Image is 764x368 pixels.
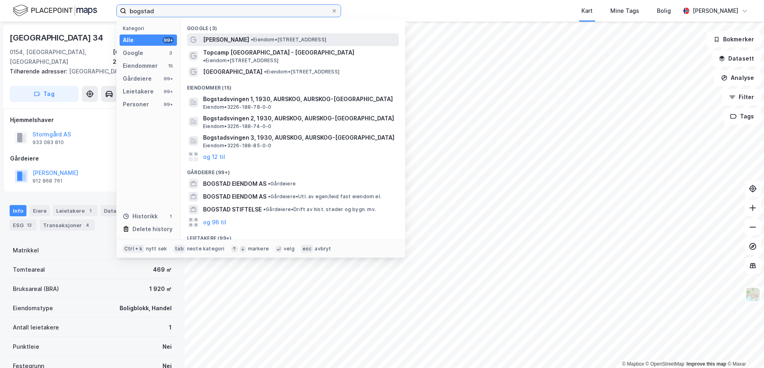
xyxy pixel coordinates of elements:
[113,47,175,67] div: [GEOGRAPHIC_DATA], 207/52
[723,108,761,124] button: Tags
[149,284,172,294] div: 1 920 ㎡
[10,115,175,125] div: Hjemmelshaver
[712,51,761,67] button: Datasett
[173,245,185,253] div: tab
[10,47,113,67] div: 0154, [GEOGRAPHIC_DATA], [GEOGRAPHIC_DATA]
[315,246,331,252] div: avbryt
[33,178,63,184] div: 912 868 761
[203,67,262,77] span: [GEOGRAPHIC_DATA]
[13,284,59,294] div: Bruksareal (BRA)
[167,50,174,56] div: 3
[163,75,174,82] div: 99+
[203,123,272,130] span: Eiendom • 3226-188-74-0-0
[163,37,174,43] div: 99+
[101,205,131,216] div: Datasett
[203,142,272,149] span: Eiendom • 3226-188-85-0-0
[268,193,381,200] span: Gårdeiere • Utl. av egen/leid fast eiendom el.
[707,31,761,47] button: Bokmerker
[284,246,295,252] div: velg
[181,78,405,93] div: Eiendommer (15)
[268,181,270,187] span: •
[120,303,172,313] div: Boligblokk, Handel
[123,74,152,83] div: Gårdeiere
[203,94,396,104] span: Bogstadsvingen 1, 1930, AURSKOG, AURSKOG-[GEOGRAPHIC_DATA]
[263,206,266,212] span: •
[203,179,266,189] span: BOGSTAD EIENDOM AS
[167,213,174,220] div: 1
[10,68,69,75] span: Tilhørende adresser:
[13,323,59,332] div: Antall leietakere
[10,31,105,44] div: [GEOGRAPHIC_DATA] 34
[722,89,761,105] button: Filter
[622,361,644,367] a: Mapbox
[163,101,174,108] div: 99+
[268,193,270,199] span: •
[30,205,50,216] div: Eiere
[123,211,158,221] div: Historikk
[181,229,405,243] div: Leietakere (99+)
[203,152,225,161] button: og 12 til
[745,287,760,302] img: Z
[203,48,354,57] span: Topcamp [GEOGRAPHIC_DATA] - [GEOGRAPHIC_DATA]
[10,220,37,231] div: ESG
[724,329,764,368] iframe: Chat Widget
[251,37,326,43] span: Eiendom • [STREET_ADDRESS]
[169,323,172,332] div: 1
[33,139,64,146] div: 933 083 810
[123,35,134,45] div: Alle
[203,218,226,227] button: og 96 til
[13,303,53,313] div: Eiendomstype
[10,86,79,102] button: Tag
[13,4,97,18] img: logo.f888ab2527a4732fd821a326f86c7f29.svg
[203,57,278,64] span: Eiendom • [STREET_ADDRESS]
[203,205,262,214] span: BOGSTAD STIFTELSE
[187,246,225,252] div: neste kategori
[203,57,205,63] span: •
[10,67,169,76] div: [GEOGRAPHIC_DATA] 30
[25,221,33,229] div: 13
[163,342,172,352] div: Nei
[123,100,149,109] div: Personer
[153,265,172,274] div: 469 ㎡
[13,342,39,352] div: Punktleie
[123,61,158,71] div: Eiendommer
[263,206,376,213] span: Gårdeiere • Drift av hist. steder og bygn. mv.
[132,224,173,234] div: Delete history
[163,88,174,95] div: 99+
[146,246,167,252] div: nytt søk
[264,69,339,75] span: Eiendom • [STREET_ADDRESS]
[610,6,639,16] div: Mine Tags
[53,205,98,216] div: Leietakere
[123,245,144,253] div: Ctrl + k
[123,87,154,96] div: Leietakere
[13,246,39,255] div: Matrikkel
[581,6,593,16] div: Kart
[687,361,726,367] a: Improve this map
[646,361,685,367] a: OpenStreetMap
[10,154,175,163] div: Gårdeiere
[268,181,296,187] span: Gårdeiere
[10,205,26,216] div: Info
[248,246,269,252] div: markere
[40,220,95,231] div: Transaksjoner
[693,6,738,16] div: [PERSON_NAME]
[264,69,266,75] span: •
[13,265,45,274] div: Tomteareal
[123,25,177,31] div: Kategori
[126,5,331,17] input: Søk på adresse, matrikkel, gårdeiere, leietakere eller personer
[203,114,396,123] span: Bogstadsvingen 2, 1930, AURSKOG, AURSKOG-[GEOGRAPHIC_DATA]
[203,104,272,110] span: Eiendom • 3226-188-78-0-0
[203,35,249,45] span: [PERSON_NAME]
[203,133,396,142] span: Bogstadsvingen 3, 1930, AURSKOG, AURSKOG-[GEOGRAPHIC_DATA]
[251,37,253,43] span: •
[714,70,761,86] button: Analyse
[123,48,143,58] div: Google
[181,163,405,177] div: Gårdeiere (99+)
[301,245,313,253] div: esc
[83,221,91,229] div: 4
[181,19,405,33] div: Google (3)
[203,192,266,201] span: BOGSTAD EIENDOM AS
[86,207,94,215] div: 1
[167,63,174,69] div: 15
